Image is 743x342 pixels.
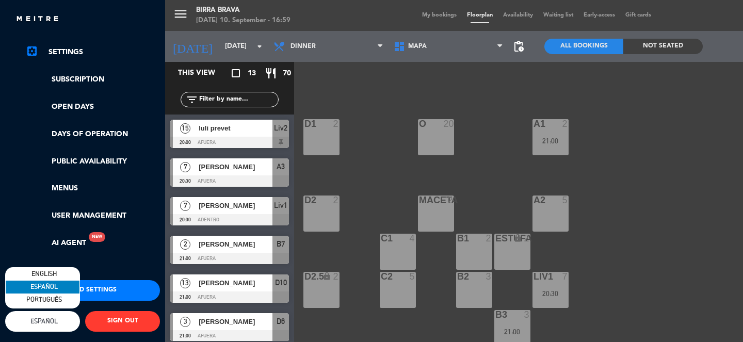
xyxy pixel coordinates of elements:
button: SIGN OUT [85,311,160,332]
a: Subscription [26,74,160,86]
a: Days of operation [26,128,160,140]
i: crop_square [230,67,242,79]
a: English [6,268,79,281]
span: B7 [277,238,285,250]
span: 3 [180,317,190,327]
span: Español [28,317,58,325]
span: A3 [277,160,285,173]
span: [PERSON_NAME] [199,278,272,288]
a: User Management [26,210,160,222]
span: 7 [180,201,190,211]
span: [PERSON_NAME] [199,316,272,327]
span: [PERSON_NAME] [199,239,272,250]
span: 15 [180,123,190,134]
input: Filter by name... [198,94,278,105]
i: settings_applications [26,45,38,57]
button: Advanced settings [5,280,160,301]
span: 2 [180,239,190,250]
span: pending_actions [512,40,525,53]
a: Public availability [26,156,160,168]
a: Menus [26,183,160,194]
span: Liv2 [274,122,287,134]
span: D6 [277,315,285,328]
a: AI AgentNew [26,237,86,249]
span: [PERSON_NAME] [199,161,272,172]
div: New [89,232,105,242]
a: Settings [26,46,160,58]
span: Liv1 [274,199,287,211]
img: MEITRE [15,15,59,23]
a: Español [6,281,79,294]
span: [PERSON_NAME] [199,200,272,211]
span: 70 [283,68,291,79]
i: restaurant [265,67,277,79]
span: D10 [275,276,287,289]
div: This view [170,67,239,79]
i: filter_list [186,93,198,106]
span: 13 [248,68,256,79]
span: 7 [180,162,190,172]
a: Português [6,294,79,306]
span: 13 [180,278,190,288]
a: Open Days [26,101,160,113]
span: luli prevet [199,123,272,134]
